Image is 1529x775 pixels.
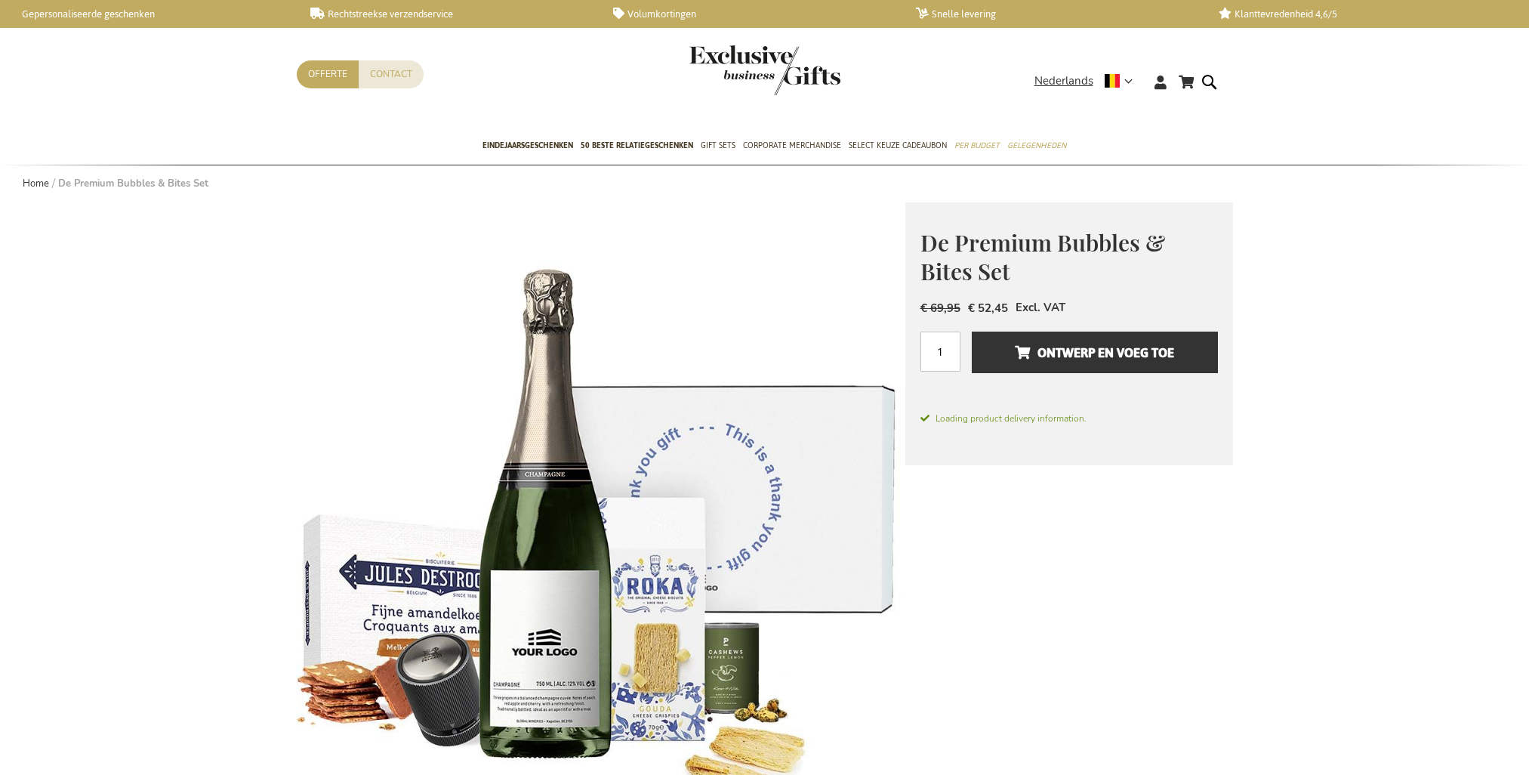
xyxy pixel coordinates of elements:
span: Eindejaarsgeschenken [482,137,573,153]
a: Volumkortingen [613,8,892,20]
span: € 52,45 [968,301,1008,316]
a: Contact [359,60,424,88]
button: Ontwerp en voeg toe [972,332,1217,373]
a: Home [23,177,49,190]
span: Gift Sets [701,137,735,153]
a: Gepersonaliseerde geschenken [8,8,286,20]
span: Nederlands [1034,73,1093,90]
a: Rechtstreekse verzendservice [310,8,589,20]
span: De Premium Bubbles & Bites Set [920,227,1165,287]
span: Ontwerp en voeg toe [1015,341,1174,365]
span: 50 beste relatiegeschenken [581,137,693,153]
span: Loading product delivery information. [920,412,1218,425]
span: € 69,95 [920,301,960,316]
a: Snelle levering [916,8,1195,20]
span: Per Budget [954,137,1000,153]
strong: De Premium Bubbles & Bites Set [58,177,208,190]
a: store logo [689,45,765,95]
a: Klanttevredenheid 4,6/5 [1219,8,1497,20]
div: Nederlands [1034,73,1142,90]
span: Excl. VAT [1016,300,1065,315]
span: Corporate Merchandise [743,137,841,153]
span: Gelegenheden [1007,137,1066,153]
a: Offerte [297,60,359,88]
img: Exclusive Business gifts logo [689,45,840,95]
input: Aantal [920,332,960,372]
span: Select Keuze Cadeaubon [849,137,947,153]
